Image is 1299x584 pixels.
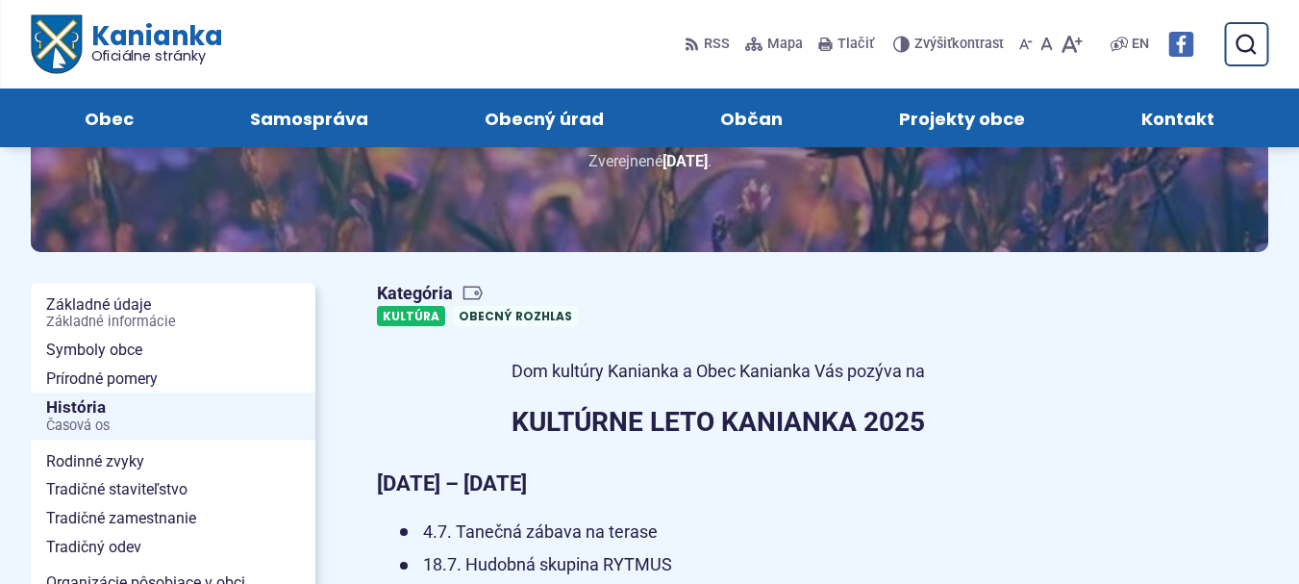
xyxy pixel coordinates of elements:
a: Symboly obce [31,336,315,365]
span: Časová os [46,419,300,434]
button: Nastaviť pôvodnú veľkosť písma [1037,24,1057,64]
span: Tlačiť [837,37,874,53]
a: Mapa [741,24,807,64]
span: Rodinné zvyky [46,447,300,476]
span: Projekty obce [899,89,1025,147]
span: Prírodné pomery [46,365,300,394]
span: Obec [85,89,134,147]
span: Kanianka [81,23,221,63]
a: Tradičný odev [31,533,315,562]
span: Oficiálne stránky [90,49,222,63]
li: 4.7. Tanečná zábava na terase [400,518,1060,547]
button: Tlačiť [814,24,878,64]
a: HistóriaČasová os [31,393,315,440]
a: Obec [46,89,173,147]
a: EN [1128,33,1153,56]
span: Základné údaje [46,291,300,336]
span: [DATE] [662,152,708,170]
a: Kultúra [377,306,445,326]
a: Základné údajeZákladné informácie [31,291,315,336]
button: Zmenšiť veľkosť písma [1015,24,1037,64]
a: RSS [685,24,734,64]
a: Rodinné zvyky [31,447,315,476]
strong: KANIANKA 2025 [721,406,925,438]
span: Obecný úrad [485,89,604,147]
strong: KULTÚRNE LETO [512,406,714,438]
button: Zväčšiť veľkosť písma [1057,24,1087,64]
a: Tradičné zamestnanie [31,504,315,533]
li: 18.7. Hudobná skupina RYTMUS [400,550,1060,580]
span: Tradičný odev [46,533,300,562]
p: Dom kultúry Kanianka a Obec Kanianka Vás pozýva na [377,357,1060,387]
span: Tradičné zamestnanie [46,504,300,533]
span: Kategória [377,283,586,305]
span: História [46,393,300,440]
span: RSS [704,33,730,56]
span: Kontakt [1141,89,1214,147]
span: Symboly obce [46,336,300,365]
a: Logo Kanianka, prejsť na domovskú stránku. [31,15,222,74]
p: Zverejnené . [92,148,1207,174]
span: EN [1132,33,1149,56]
span: kontrast [914,37,1004,53]
img: Prejsť na domovskú stránku [31,15,81,74]
span: Tradičné staviteľstvo [46,475,300,504]
button: Zvýšiťkontrast [893,24,1008,64]
span: Základné informácie [46,315,300,330]
span: Zvýšiť [914,36,952,52]
a: Obecný úrad [446,89,643,147]
a: Tradičné staviteľstvo [31,475,315,504]
a: Občan [682,89,822,147]
img: Prejsť na Facebook stránku [1168,32,1193,57]
span: Mapa [767,33,803,56]
a: Obecný rozhlas [453,306,578,326]
span: Samospráva [250,89,368,147]
a: Kontakt [1102,89,1253,147]
a: Samospráva [212,89,408,147]
strong: [DATE] – [DATE] [377,471,527,495]
a: Projekty obce [860,89,1063,147]
a: Prírodné pomery [31,365,315,394]
span: Občan [720,89,783,147]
